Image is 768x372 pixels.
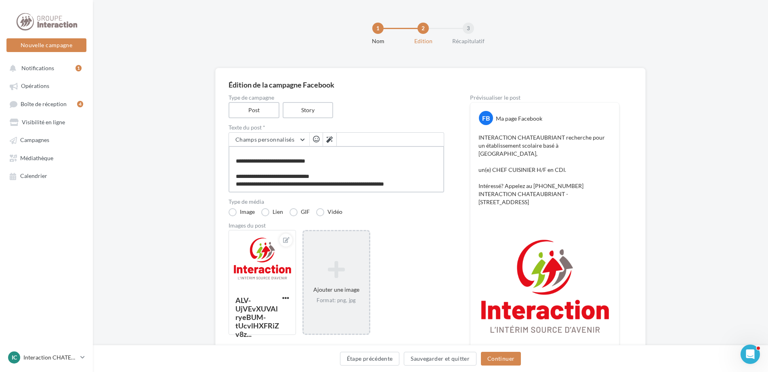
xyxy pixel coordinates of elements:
div: 1 [76,65,82,71]
a: Opérations [5,78,88,93]
iframe: Intercom live chat [741,345,760,364]
label: Texte du post * [229,125,444,130]
label: Type de campagne [229,95,444,100]
button: Continuer [481,352,521,366]
span: Visibilité en ligne [22,119,65,125]
button: Sauvegarder et quitter [404,352,476,366]
div: Nom [352,37,404,45]
a: Calendrier [5,168,88,183]
button: Champs personnalisés [229,133,309,146]
div: 2 [418,23,429,34]
button: Notifications 1 [5,61,85,75]
span: Campagnes [20,137,49,144]
div: Récapitulatif [443,37,494,45]
span: Boîte de réception [21,100,67,107]
div: Édition de la campagne Facebook [229,81,632,88]
span: IC [12,353,17,362]
p: Interaction CHATEAUBRIANT [23,353,77,362]
button: Étape précédente [340,352,400,366]
div: 4 [77,101,83,107]
a: Médiathèque [5,150,88,165]
div: 3 [463,23,474,34]
label: Type de média [229,199,444,205]
button: Nouvelle campagne [6,38,86,52]
div: 1 [372,23,384,34]
span: Médiathèque [20,155,53,161]
a: Boîte de réception4 [5,96,88,111]
span: Champs personnalisés [235,136,294,143]
span: Notifications [21,65,54,71]
span: Calendrier [20,173,47,180]
div: ALV-UjVEvXUVAlryeBUM-tUcvlHXFRiZv8z... [235,296,279,339]
div: Prévisualiser le post [470,95,619,100]
label: Image [229,208,255,216]
label: GIF [290,208,310,216]
label: Story [283,102,334,118]
div: Ma page Facebook [496,115,542,123]
label: Lien [261,208,283,216]
label: Post [229,102,279,118]
div: FB [479,111,493,125]
a: Visibilité en ligne [5,115,88,129]
label: Vidéo [316,208,342,216]
span: Opérations [21,83,49,90]
div: Edition [397,37,449,45]
a: Campagnes [5,132,88,147]
a: IC Interaction CHATEAUBRIANT [6,350,86,365]
p: INTERACTION CHATEAUBRIANT recherche pour un établissement scolaire basé à [GEOGRAPHIC_DATA], un(e... [478,134,611,206]
div: Images du post [229,223,444,228]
